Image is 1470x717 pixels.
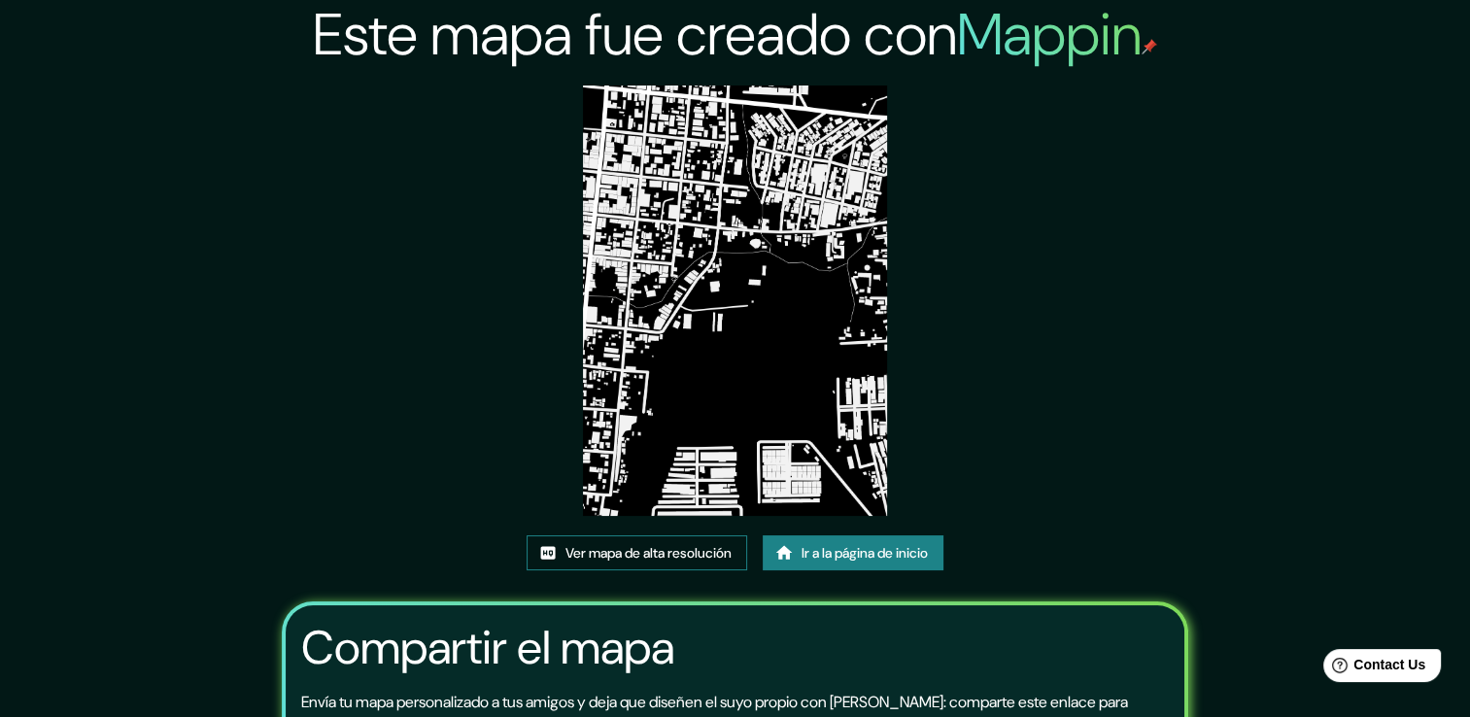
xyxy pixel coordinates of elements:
a: Ver mapa de alta resolución [527,535,747,571]
font: Ir a la página de inicio [802,541,928,565]
a: Ir a la página de inicio [763,535,943,571]
img: created-map [583,85,887,516]
h3: Compartir el mapa [301,621,674,675]
img: mappin-pin [1142,39,1157,54]
font: Ver mapa de alta resolución [565,541,732,565]
iframe: Help widget launcher [1297,641,1449,696]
